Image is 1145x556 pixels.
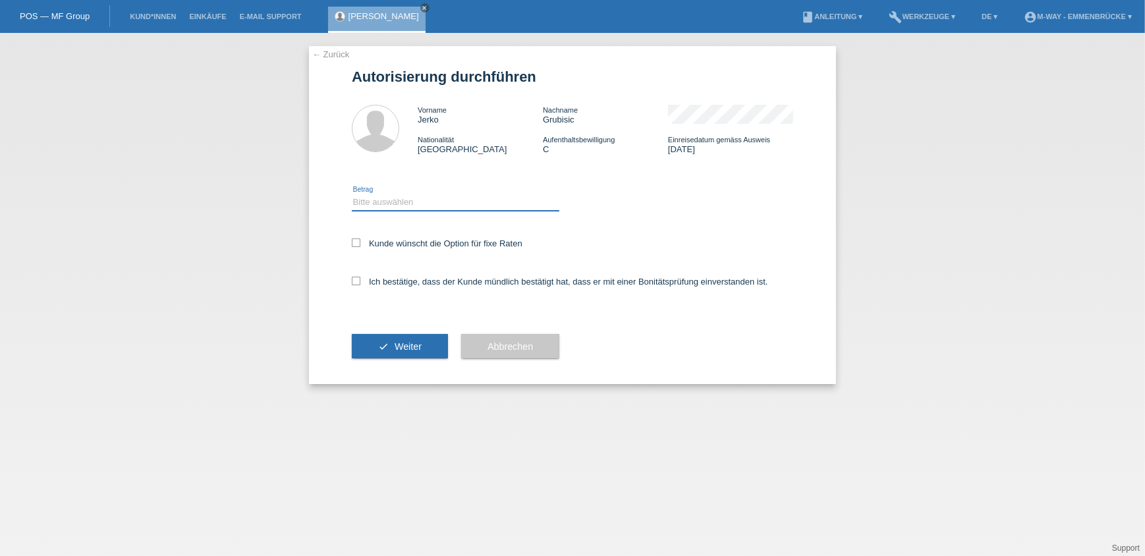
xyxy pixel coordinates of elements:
span: Einreisedatum gemäss Ausweis [668,136,770,144]
button: check Weiter [352,334,448,359]
div: [GEOGRAPHIC_DATA] [418,134,543,154]
span: Weiter [395,341,422,352]
span: Vorname [418,106,447,114]
a: buildWerkzeuge ▾ [883,13,963,20]
i: close [422,5,428,11]
div: Jerko [418,105,543,125]
a: Einkäufe [182,13,233,20]
span: Nachname [543,106,578,114]
i: check [378,341,389,352]
a: DE ▾ [975,13,1004,20]
a: Support [1112,543,1140,553]
a: Kund*innen [123,13,182,20]
div: C [543,134,668,154]
div: [DATE] [668,134,793,154]
label: Kunde wünscht die Option für fixe Raten [352,238,522,248]
span: Abbrechen [488,341,533,352]
a: close [420,3,430,13]
h1: Autorisierung durchführen [352,69,793,85]
a: account_circlem-way - Emmenbrücke ▾ [1017,13,1138,20]
i: account_circle [1024,11,1037,24]
a: bookAnleitung ▾ [795,13,869,20]
i: build [889,11,903,24]
button: Abbrechen [461,334,559,359]
div: Grubisic [543,105,668,125]
a: POS — MF Group [20,11,90,21]
span: Aufenthaltsbewilligung [543,136,615,144]
a: ← Zurück [312,49,349,59]
i: book [801,11,814,24]
label: Ich bestätige, dass der Kunde mündlich bestätigt hat, dass er mit einer Bonitätsprüfung einversta... [352,277,768,287]
a: E-Mail Support [233,13,308,20]
a: [PERSON_NAME] [349,11,419,21]
span: Nationalität [418,136,454,144]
